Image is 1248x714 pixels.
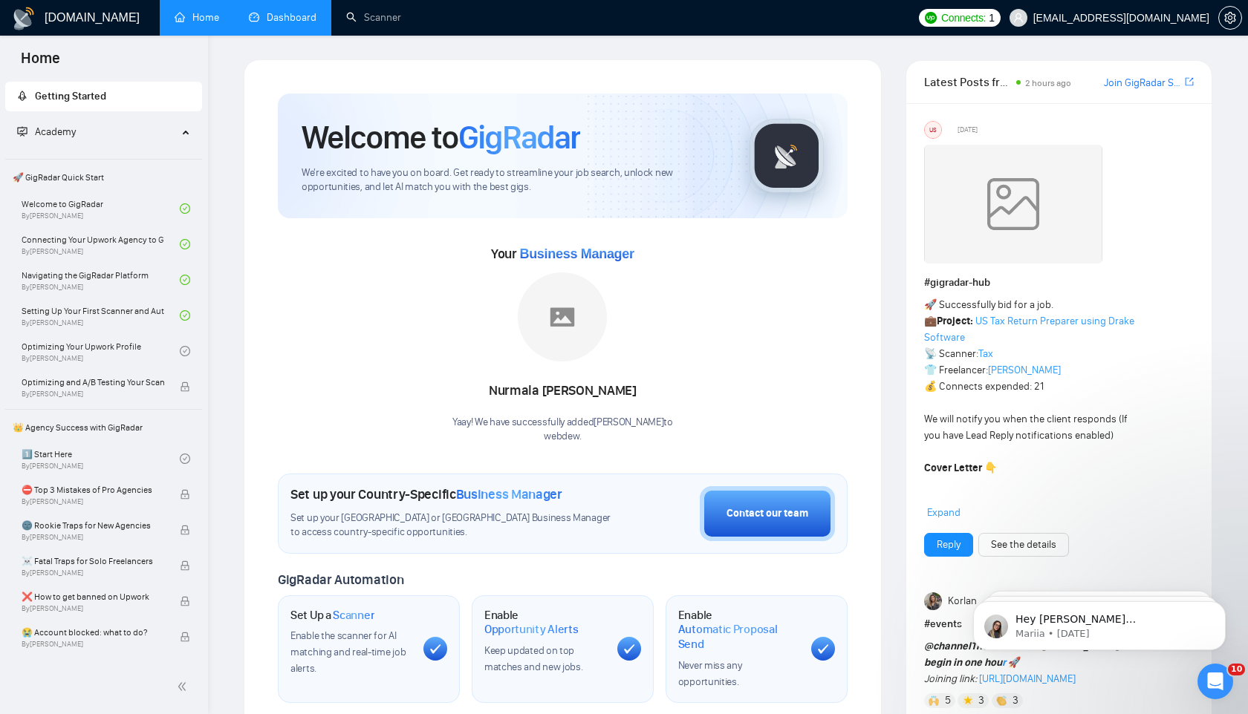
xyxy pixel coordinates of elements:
[1104,75,1182,91] a: Join GigRadar Slack Community
[991,537,1056,553] a: See the details
[1218,6,1242,30] button: setting
[929,695,939,706] img: 🙌
[22,375,164,390] span: Optimizing and A/B Testing Your Scanner for Better Results
[22,442,180,475] a: 1️⃣ Start HereBy[PERSON_NAME]
[22,589,164,604] span: ❌ How to get banned on Upwork
[750,119,824,193] img: gigradar-logo.png
[678,608,799,652] h1: Enable
[22,228,180,261] a: Connecting Your Upwork Agency to GigRadarBy[PERSON_NAME]
[290,486,562,502] h1: Set up your Country-Specific
[727,505,808,522] div: Contact our team
[924,640,971,652] span: @channel
[452,430,673,444] p: webdew .
[1228,664,1245,675] span: 10
[333,608,374,623] span: Scanner
[978,533,1069,557] button: See the details
[1218,12,1242,24] a: setting
[924,145,1102,263] img: weqQh+iSagEgQAAAABJRU5ErkJggg==
[22,518,164,533] span: 🌚 Rookie Traps for New Agencies
[927,506,961,519] span: Expand
[1219,12,1241,24] span: setting
[180,239,190,249] span: check-circle
[22,192,180,225] a: Welcome to GigRadarBy[PERSON_NAME]
[9,48,72,79] span: Home
[180,381,190,392] span: lock
[7,163,201,192] span: 🚀 GigRadar Quick Start
[924,533,973,557] button: Reply
[951,570,1248,674] iframe: Intercom notifications message
[278,571,403,588] span: GigRadar Automation
[519,246,634,261] span: Business Manager
[979,672,1076,685] a: [URL][DOMAIN_NAME]
[22,554,164,569] span: ☠️ Fatal Traps for Solo Freelancers
[978,693,984,708] span: 3
[175,11,219,24] a: homeHome
[924,315,1134,344] a: US Tax Return Preparer using Drake Software
[924,616,1194,632] h1: # events
[1013,693,1018,708] span: 3
[180,346,190,356] span: check-circle
[958,123,978,137] span: [DATE]
[5,82,202,111] li: Getting Started
[22,533,164,542] span: By [PERSON_NAME]
[22,604,164,613] span: By [PERSON_NAME]
[22,335,180,367] a: Optimizing Your Upwork ProfileBy[PERSON_NAME]
[180,489,190,500] span: lock
[678,659,742,688] span: Never miss any opportunities.
[937,315,973,327] strong: Project:
[941,10,986,26] span: Connects:
[484,622,579,637] span: Opportunity Alerts
[17,126,27,137] span: fund-projection-screen
[452,416,673,444] div: Yaay! We have successfully added [PERSON_NAME] to
[22,263,180,296] a: Navigating the GigRadar PlatformBy[PERSON_NAME]
[989,10,995,26] span: 1
[1185,76,1194,88] span: export
[988,364,1061,376] a: [PERSON_NAME]
[925,122,941,138] div: US
[700,486,835,541] button: Contact our team
[945,693,951,708] span: 5
[678,622,799,651] span: Automatic Proposal Send
[22,482,164,497] span: ⛔ Top 3 Mistakes of Pro Agencies
[924,640,1139,669] strong: The event with [PERSON_NAME] will begin in one hou
[180,596,190,606] span: lock
[22,625,164,640] span: 😭 Account blocked: what to do?
[17,125,76,138] span: Academy
[924,672,977,685] em: Joining link:
[22,569,164,577] span: By [PERSON_NAME]
[346,11,401,24] a: searchScanner
[290,608,374,623] h1: Set Up a
[302,166,726,194] span: We're excited to have you on board. Get ready to streamline your job search, unlock new opportuni...
[996,695,1007,706] img: 👏
[1013,13,1024,23] span: user
[180,525,190,535] span: lock
[17,91,27,101] span: rocket
[484,644,583,673] span: Keep updated on top matches and new jobs.
[963,695,973,706] img: 🌟
[180,310,190,321] span: check-circle
[948,593,977,609] span: Korlan
[35,90,106,102] span: Getting Started
[180,453,190,464] span: check-circle
[302,117,580,157] h1: Welcome to
[458,117,580,157] span: GigRadar
[1185,75,1194,89] a: export
[35,125,76,138] span: Academy
[180,632,190,642] span: lock
[1197,664,1233,699] iframe: Intercom live chat
[484,608,605,637] h1: Enable
[177,679,192,694] span: double-left
[1025,78,1071,88] span: 2 hours ago
[290,511,617,540] span: Set up your [GEOGRAPHIC_DATA] or [GEOGRAPHIC_DATA] Business Manager to access country-specific op...
[924,73,1012,91] span: Latest Posts from the GigRadar Community
[978,347,993,360] a: Tax
[249,11,316,24] a: dashboardDashboard
[518,272,607,361] img: placeholder.png
[924,462,997,474] strong: Cover Letter 👇
[180,275,190,285] span: check-circle
[22,640,164,649] span: By [PERSON_NAME]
